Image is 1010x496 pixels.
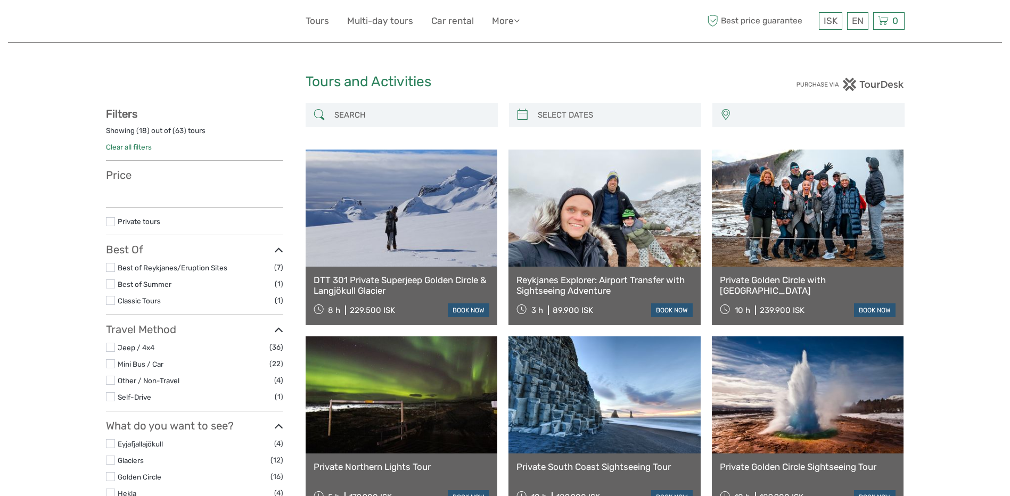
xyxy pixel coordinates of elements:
span: (7) [274,261,283,274]
a: More [492,13,520,29]
span: (4) [274,374,283,386]
span: 8 h [328,305,340,315]
strong: Filters [106,108,137,120]
span: (1) [275,391,283,403]
div: EN [847,12,868,30]
a: Golden Circle [118,473,161,481]
a: Private Northern Lights Tour [314,461,490,472]
img: PurchaseViaTourDesk.png [796,78,904,91]
h3: What do you want to see? [106,419,283,432]
span: (1) [275,294,283,307]
span: (4) [274,437,283,450]
span: (22) [269,358,283,370]
span: Best price guarantee [705,12,816,30]
a: Private Golden Circle with [GEOGRAPHIC_DATA] [720,275,896,296]
span: (1) [275,278,283,290]
span: 3 h [531,305,543,315]
a: Other / Non-Travel [118,376,179,385]
a: Clear all filters [106,143,152,151]
a: book now [448,303,489,317]
a: Classic Tours [118,296,161,305]
label: 63 [175,126,184,136]
a: DTT 301 Private Superjeep Golden Circle & Langjökull Glacier [314,275,490,296]
h3: Best Of [106,243,283,256]
a: Jeep / 4x4 [118,343,154,352]
a: Reykjanes Explorer: Airport Transfer with Sightseeing Adventure [516,275,693,296]
a: Glaciers [118,456,144,465]
div: 229.500 ISK [350,305,395,315]
div: 89.900 ISK [553,305,593,315]
input: SELECT DATES [533,106,696,125]
div: Showing ( ) out of ( ) tours [106,126,283,142]
a: Self-Drive [118,393,151,401]
span: 0 [891,15,900,26]
h3: Price [106,169,283,181]
a: Car rental [431,13,474,29]
img: 632-1a1f61c2-ab70-46c5-a88f-57c82c74ba0d_logo_small.jpg [106,8,160,34]
span: ISK [824,15,837,26]
input: SEARCH [330,106,492,125]
a: Tours [306,13,329,29]
a: Mini Bus / Car [118,360,163,368]
h3: Travel Method [106,323,283,336]
a: book now [651,303,693,317]
a: Best of Summer [118,280,171,288]
span: (36) [269,341,283,353]
a: Multi-day tours [347,13,413,29]
a: Private South Coast Sightseeing Tour [516,461,693,472]
div: 239.900 ISK [760,305,804,315]
span: (12) [270,454,283,466]
a: Private Golden Circle Sightseeing Tour [720,461,896,472]
a: Eyjafjallajökull [118,440,163,448]
span: 10 h [735,305,750,315]
a: Best of Reykjanes/Eruption Sites [118,263,227,272]
h1: Tours and Activities [306,73,705,90]
span: (16) [270,470,283,483]
a: book now [854,303,896,317]
a: Private tours [118,217,160,226]
label: 18 [139,126,147,136]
